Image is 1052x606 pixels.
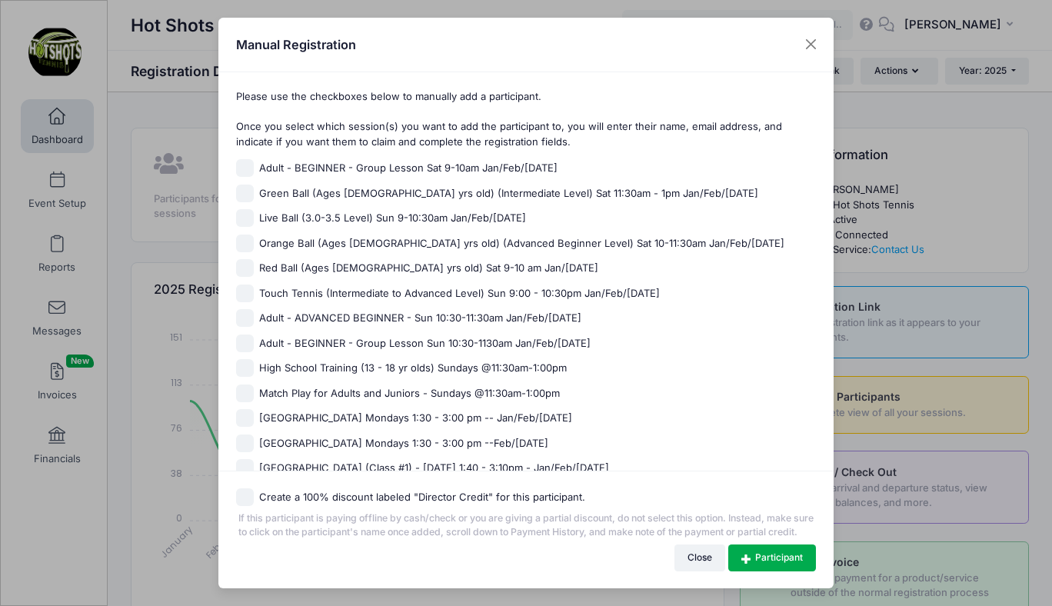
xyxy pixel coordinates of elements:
[236,385,254,402] input: Match Play for Adults and Juniors - Sundays @11:30am-1:00pm
[259,211,526,226] span: Live Ball (3.0-3.5 Level) Sun 9-10:30am Jan/Feb/[DATE]
[797,31,825,58] button: Close
[236,359,254,377] input: High School Training (13 - 18 yr olds) Sundays @11:30am-1:00pm
[259,436,548,451] span: [GEOGRAPHIC_DATA] Mondays 1:30 - 3:00 pm --Feb/[DATE]
[259,411,572,426] span: [GEOGRAPHIC_DATA] Mondays 1:30 - 3:00 pm -- Jan/Feb/[DATE]
[259,461,609,476] span: [GEOGRAPHIC_DATA] (Class #1) - [DATE] 1:40 - 3:10pm - Jan/Feb/[DATE]
[259,490,585,505] label: Create a 100% discount labeled "Director Credit" for this participant.
[236,506,817,540] span: If this participant is paying offline by cash/check or you are giving a partial discount, do not ...
[259,311,581,326] span: Adult - ADVANCED BEGINNER - Sun 10:30-11:30am Jan/Feb/[DATE]
[259,361,567,376] span: High School Training (13 - 18 yr olds) Sundays @11:30am-1:00pm
[236,459,254,477] input: [GEOGRAPHIC_DATA] (Class #1) - [DATE] 1:40 - 3:10pm - Jan/Feb/[DATE]
[236,235,254,252] input: Orange Ball (Ages [DEMOGRAPHIC_DATA] yrs old) (Advanced Beginner Level) Sat 10-11:30am Jan/Feb/[D...
[259,236,784,251] span: Orange Ball (Ages [DEMOGRAPHIC_DATA] yrs old) (Advanced Beginner Level) Sat 10-11:30am Jan/Feb/[D...
[259,286,660,301] span: Touch Tennis (Intermediate to Advanced Level) Sun 9:00 - 10:30pm Jan/Feb/[DATE]
[236,435,254,452] input: [GEOGRAPHIC_DATA] Mondays 1:30 - 3:00 pm --Feb/[DATE]
[259,261,598,276] span: Red Ball (Ages [DEMOGRAPHIC_DATA] yrs old) Sat 9-10 am Jan/[DATE]
[236,185,254,202] input: Green Ball (Ages [DEMOGRAPHIC_DATA] yrs old) (Intermediate Level) Sat 11:30am - 1pm Jan/Feb/[DATE]
[236,285,254,302] input: Touch Tennis (Intermediate to Advanced Level) Sun 9:00 - 10:30pm Jan/Feb/[DATE]
[236,309,254,327] input: Adult - ADVANCED BEGINNER - Sun 10:30-11:30am Jan/Feb/[DATE]
[236,335,254,352] input: Adult - BEGINNER - Group Lesson Sun 10:30-1130am Jan/Feb/[DATE]
[728,544,816,571] a: Participant
[259,386,560,401] span: Match Play for Adults and Juniors - Sundays @11:30am-1:00pm
[236,209,254,227] input: Live Ball (3.0-3.5 Level) Sun 9-10:30am Jan/Feb/[DATE]
[259,186,758,201] span: Green Ball (Ages [DEMOGRAPHIC_DATA] yrs old) (Intermediate Level) Sat 11:30am - 1pm Jan/Feb/[DATE]
[236,89,817,149] p: Please use the checkboxes below to manually add a participant. Once you select which session(s) y...
[259,161,558,176] span: Adult - BEGINNER - Group Lesson Sat 9-10am Jan/Feb/[DATE]
[236,159,254,177] input: Adult - BEGINNER - Group Lesson Sat 9-10am Jan/Feb/[DATE]
[236,259,254,277] input: Red Ball (Ages [DEMOGRAPHIC_DATA] yrs old) Sat 9-10 am Jan/[DATE]
[236,35,356,54] h4: Manual Registration
[674,544,726,571] button: Close
[259,336,591,351] span: Adult - BEGINNER - Group Lesson Sun 10:30-1130am Jan/Feb/[DATE]
[236,409,254,427] input: [GEOGRAPHIC_DATA] Mondays 1:30 - 3:00 pm -- Jan/Feb/[DATE]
